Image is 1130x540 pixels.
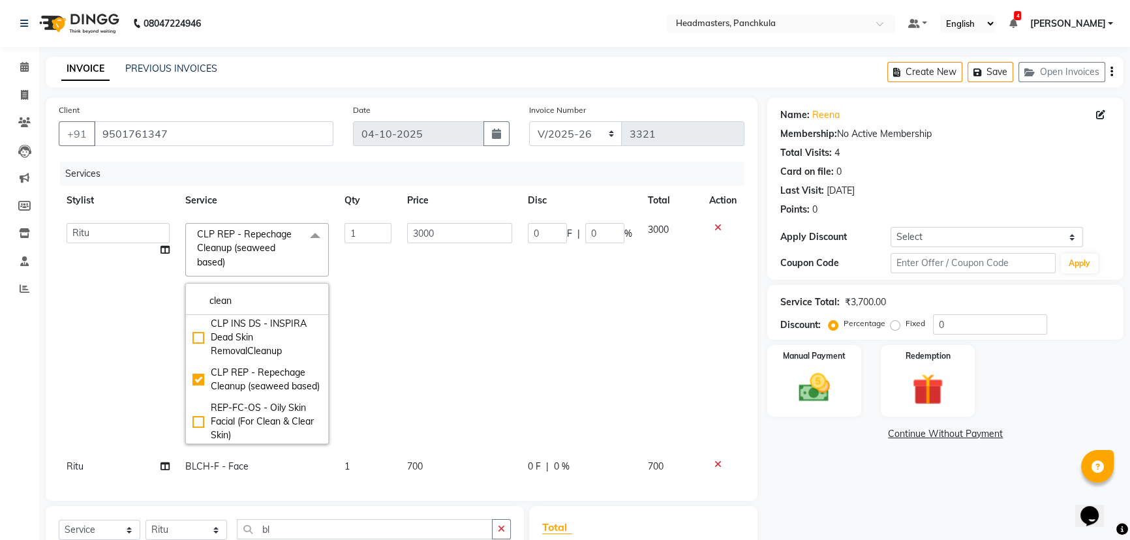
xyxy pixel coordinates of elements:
[567,227,572,241] span: F
[554,460,570,473] span: 0 %
[192,317,322,358] div: CLP INS DS - INSPIRA Dead Skin RemovalCleanup
[577,227,580,241] span: |
[789,370,840,406] img: _cash.svg
[144,5,201,42] b: 08047224946
[780,127,837,141] div: Membership:
[624,227,632,241] span: %
[780,230,891,244] div: Apply Discount
[192,401,322,442] div: REP-FC-OS - Oily Skin Facial (For Clean & Clear Skin)
[891,253,1056,273] input: Enter Offer / Coupon Code
[780,146,832,160] div: Total Visits:
[780,295,840,309] div: Service Total:
[836,165,842,179] div: 0
[177,186,337,215] th: Service
[353,104,371,116] label: Date
[648,460,664,472] span: 700
[546,460,549,473] span: |
[845,295,886,309] div: ₹3,700.00
[1014,11,1021,20] span: 4
[844,318,885,329] label: Percentage
[125,63,217,74] a: PREVIOUS INVOICES
[1061,254,1098,273] button: Apply
[906,350,951,362] label: Redemption
[834,146,840,160] div: 4
[780,108,810,122] div: Name:
[528,460,541,473] span: 0 F
[640,186,701,215] th: Total
[780,184,824,198] div: Last Visit:
[887,62,962,82] button: Create New
[902,370,953,409] img: _gift.svg
[648,224,669,235] span: 3000
[1075,488,1117,527] iframe: chat widget
[780,127,1110,141] div: No Active Membership
[237,519,493,539] input: Search or Scan
[520,186,640,215] th: Disc
[1018,62,1105,82] button: Open Invoices
[59,121,95,146] button: +91
[701,186,744,215] th: Action
[1009,18,1016,29] a: 4
[344,460,350,472] span: 1
[94,121,333,146] input: Search by Name/Mobile/Email/Code
[33,5,123,42] img: logo
[60,162,754,186] div: Services
[780,203,810,217] div: Points:
[542,520,572,534] span: Total
[780,165,834,179] div: Card on file:
[67,460,84,472] span: Ritu
[59,186,177,215] th: Stylist
[780,318,821,332] div: Discount:
[197,228,292,268] span: CLP REP - Repechage Cleanup (seaweed based)
[192,366,322,393] div: CLP REP - Repechage Cleanup (seaweed based)
[185,460,249,472] span: BLCH-F - Face
[59,104,80,116] label: Client
[529,104,586,116] label: Invoice Number
[812,203,817,217] div: 0
[337,186,399,215] th: Qty
[770,427,1121,441] a: Continue Without Payment
[1030,17,1105,31] span: [PERSON_NAME]
[812,108,840,122] a: Reena
[906,318,925,329] label: Fixed
[827,184,855,198] div: [DATE]
[61,57,110,81] a: INVOICE
[399,186,520,215] th: Price
[780,256,891,270] div: Coupon Code
[783,350,846,362] label: Manual Payment
[225,256,231,268] a: x
[968,62,1013,82] button: Save
[192,294,322,308] input: multiselect-search
[407,460,423,472] span: 700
